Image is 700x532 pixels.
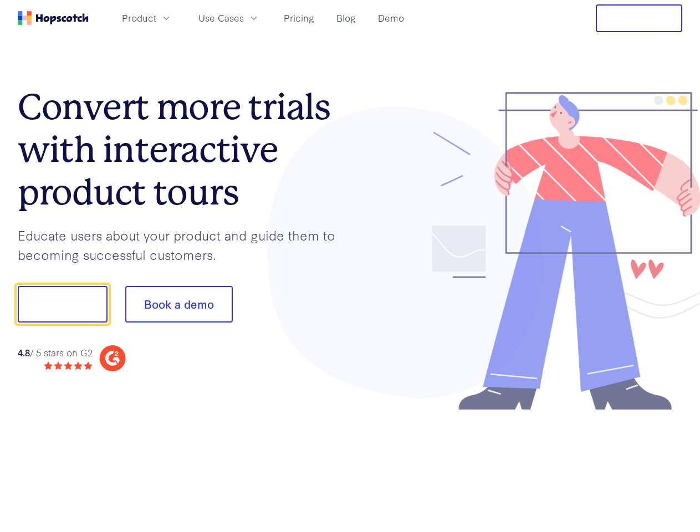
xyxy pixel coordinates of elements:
[18,346,93,360] div: / 5 stars on G2
[596,4,682,32] button: Free Trial
[198,11,244,25] span: Use Cases
[192,9,266,27] button: Use Cases
[18,86,350,213] h1: Convert more trials with interactive product tours
[374,9,408,27] a: Demo
[279,9,319,27] a: Pricing
[18,11,89,25] a: Home
[122,11,156,25] span: Product
[18,286,108,323] button: Show me!
[18,346,30,359] strong: 4.8
[125,286,233,323] button: Book a demo
[332,9,360,27] a: Blog
[18,226,350,264] p: Educate users about your product and guide them to becoming successful customers.
[115,9,178,27] button: Product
